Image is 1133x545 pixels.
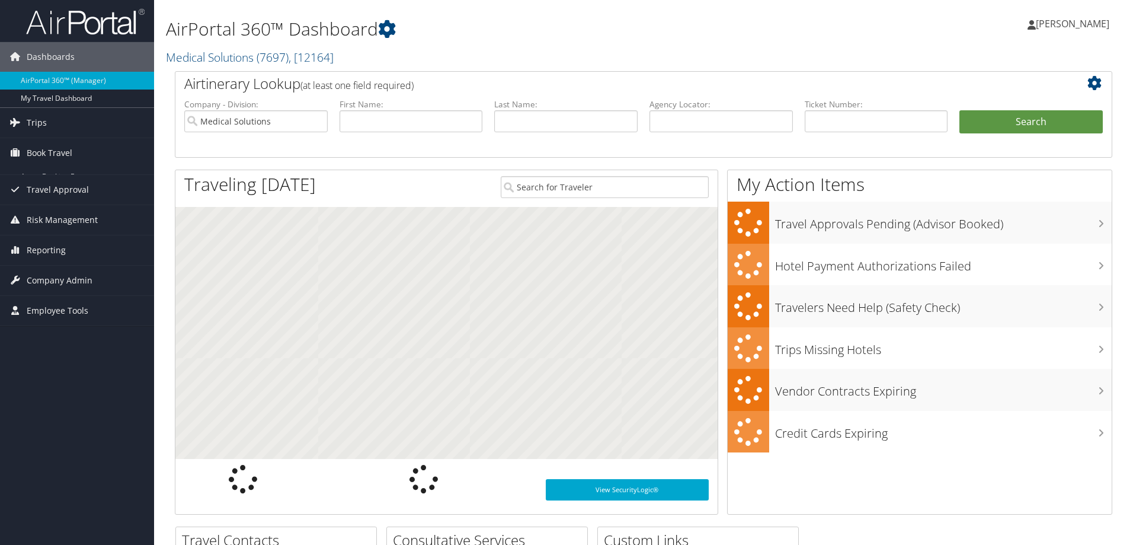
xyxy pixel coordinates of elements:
[26,8,145,36] img: airportal-logo.png
[775,210,1112,232] h3: Travel Approvals Pending (Advisor Booked)
[289,49,334,65] span: , [ 12164 ]
[184,74,1025,94] h2: Airtinerary Lookup
[27,235,66,265] span: Reporting
[1036,17,1109,30] span: [PERSON_NAME]
[27,266,92,295] span: Company Admin
[257,49,289,65] span: ( 7697 )
[184,172,316,197] h1: Traveling [DATE]
[728,285,1112,327] a: Travelers Need Help (Safety Check)
[728,172,1112,197] h1: My Action Items
[494,98,638,110] label: Last Name:
[27,42,75,72] span: Dashboards
[340,98,483,110] label: First Name:
[775,252,1112,275] h3: Hotel Payment Authorizations Failed
[1028,6,1121,42] a: [PERSON_NAME]
[728,202,1112,244] a: Travel Approvals Pending (Advisor Booked)
[728,327,1112,369] a: Trips Missing Hotels
[546,479,709,501] a: View SecurityLogic®
[27,296,88,326] span: Employee Tools
[27,205,98,235] span: Risk Management
[775,419,1112,442] h3: Credit Cards Expiring
[300,79,414,92] span: (at least one field required)
[501,176,709,198] input: Search for Traveler
[728,369,1112,411] a: Vendor Contracts Expiring
[166,17,803,42] h1: AirPortal 360™ Dashboard
[184,98,328,110] label: Company - Division:
[728,411,1112,453] a: Credit Cards Expiring
[959,110,1103,134] button: Search
[649,98,793,110] label: Agency Locator:
[27,138,72,168] span: Book Travel
[775,377,1112,400] h3: Vendor Contracts Expiring
[805,98,948,110] label: Ticket Number:
[775,336,1112,358] h3: Trips Missing Hotels
[27,108,47,138] span: Trips
[27,175,89,205] span: Travel Approval
[166,49,334,65] a: Medical Solutions
[775,294,1112,316] h3: Travelers Need Help (Safety Check)
[728,244,1112,286] a: Hotel Payment Authorizations Failed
